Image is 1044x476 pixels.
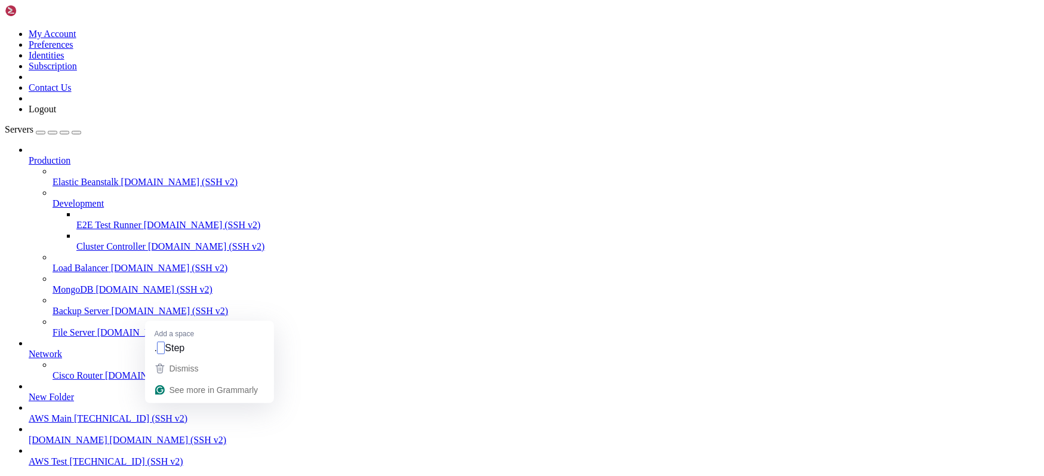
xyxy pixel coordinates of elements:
x-row: Step 09 - An error occurred during find the HereWallet log-in button. [5,356,889,364]
span: Step 08 - Preparatory steps complete, handing over to main flow… [5,306,272,314]
a: Backup Server [DOMAIN_NAME] (SSH v2) [53,306,1039,317]
x-row: Step 04 - Attempting to click link 4... [5,222,889,231]
span: Production [29,155,70,165]
x-row: Step 04 - Successfully opened a link for the app. [5,247,889,256]
span: [DOMAIN_NAME] (SSH v2) [144,220,261,230]
x-row: Proxy disabled in settings. [5,55,889,63]
a: Servers [5,124,81,134]
span: New Folder [29,392,74,402]
span: [DOMAIN_NAME] (SSH v2) [96,284,213,294]
a: Preferences [29,39,73,50]
li: Elastic Beanstalk [DOMAIN_NAME] (SSH v2) [53,166,1039,188]
span: Cluster Controller [76,241,146,251]
x-row: Step 01 - No QR detected; proceeding. [5,155,889,164]
li: Development [53,188,1039,252]
li: MongoDB [DOMAIN_NAME] (SSH v2) [53,274,1039,295]
li: New Folder [29,381,1039,403]
x-row: Step 04 - Found 4 matching link(s) by presence. [5,214,889,222]
x-row: Enter the number of the session you want to restore, or 'n' to create a new session: [5,88,889,97]
a: New Folder [29,392,1039,403]
x-row: Step 07 - Successfully switched to the app's iFrame within 'web-app-body'. [5,297,889,306]
x-row: Step 04 - Attempting to open a link for the app: //a[@href='[URL][DOMAIN_NAME]'] | //button[.//sp... [5,197,889,205]
x-row: Step 05 - Attempting to click the 'Launch' button (probably not present)... [5,264,889,272]
span: MongoDB [53,284,93,294]
x-row: CHROME DRIVER INITIALISED: Try not to exit the script before it detaches. [5,130,889,139]
x-row: Step 02 - Found 1 elements with XPath: (//div[@class='user-title']//span[contains(@class,'peer-ti... [5,164,889,172]
span: [DOMAIN_NAME] (SSH v2) [148,241,265,251]
x-row: Settings loaded successfully. [5,63,889,72]
x-row: 1. Telegram:[PERSON_NAME] [5,80,889,88]
a: Production [29,155,1039,166]
li: Network [29,338,1039,381]
span: [DOMAIN_NAME] [29,435,107,445]
x-row: Step 01 - Backup restored successfully. [5,139,889,147]
span: Backup Server [53,306,109,316]
x-row: Step 06 - Attempting to replace platform in iframe URL if necessary... [5,272,889,281]
span: E2E Test Runner [76,220,141,230]
a: Logout [29,104,56,114]
li: AWS Test [TECHNICAL_ID] (SSH v2) [29,446,1039,467]
a: Cluster Controller [DOMAIN_NAME] (SSH v2) [76,241,1039,252]
span: File Server [53,327,95,337]
x-row: Seed phrase accepted: [5,47,889,55]
x-row: Step 02 - The current page title is: HOT Wallet [5,172,889,180]
li: Backup Server [DOMAIN_NAME] (SSH v2) [53,295,1039,317]
a: [DOMAIN_NAME] [DOMAIN_NAME] (SSH v2) [29,435,1039,446]
x-row: Step 09 - An error occurred during find the HereWallet log-in button. [5,323,889,331]
x-row: Cookies file not found, using default user agent. [5,105,889,113]
x-row: Step 09 - An error occurred during find the HereWallet log-in button. [5,348,889,356]
li: E2E Test Runner [DOMAIN_NAME] (SSH v2) [76,209,1039,231]
a: Elastic Beanstalk [DOMAIN_NAME] (SSH v2) [53,177,1039,188]
x-row: Step 06 - Platform 'web' found in iframe URL and replaced with 'ios'. [5,281,889,289]
x-row: t')]]... [5,205,889,214]
a: Load Balancer [DOMAIN_NAME] (SSH v2) [53,263,1039,274]
x-row: Step 09 - An error occurred during find the HereWallet log-in button. [5,339,889,348]
span: [DOMAIN_NAME] (SSH v2) [110,435,227,445]
x-row: Session started: ./selenium/HOT:[PERSON_NAME] in status.txt [5,97,889,105]
li: Production [29,145,1039,338]
a: Network [29,349,1039,360]
a: Subscription [29,61,77,71]
x-row: Step 01 - Attempting QR presence check (expecting none). [5,147,889,155]
a: My Account [29,29,76,39]
x-row: Previous Telegram login sessions found. Pressing <enter> will select the account numbered '1': [5,72,889,80]
x-row: Step 07 - Attempting to switch to the app's iFrame with id 'None' or within 'web-app-body'... [5,289,889,297]
x-row: Step 04 - Backed up with JS click. [5,239,889,247]
a: AWS Main [TECHNICAL_ID] (SSH v2) [29,413,1039,424]
x-row: Session ID provided: HOT:[PERSON_NAME] [5,38,889,47]
a: MongoDB [DOMAIN_NAME] (SSH v2) [53,284,1039,295]
span: [DOMAIN_NAME] (SSH v2) [121,177,238,187]
li: AWS Main [TECHNICAL_ID] (SSH v2) [29,403,1039,424]
x-row: Initialising the HOT: Wallet Auto-claim Python Script - Good Luck! [5,30,889,38]
span: Load Balancer [53,263,109,273]
li: Cluster Controller [DOMAIN_NAME] (SSH v2) [76,231,1039,252]
span: [TECHNICAL_ID] (SSH v2) [69,456,183,466]
span: AWS Main [29,413,72,423]
span: Cisco Router [53,370,103,380]
x-row: Step 10 - Attempting to find the seed phrase or private key element... [5,364,889,373]
li: Cisco Router [DOMAIN_NAME] (SSH v2) [53,360,1039,381]
a: Contact Us [29,82,72,93]
span: [DOMAIN_NAME] (SSH v2) [112,306,229,316]
x-row: Step 10 - Timeout while attempting to find the seed phrase or private key element. [5,373,889,381]
span: Development [53,198,104,208]
a: Development [53,198,1039,209]
span: [DOMAIN_NAME] (SSH v2) [105,370,222,380]
x-row: Settings loaded successfully. [5,22,889,30]
span: Servers [5,124,33,134]
a: File Server [DOMAIN_NAME] (SSH v2) [53,327,1039,338]
span: [DOMAIN_NAME] (SSH v2) [111,263,228,273]
span: Elastic Beanstalk [53,177,119,187]
li: Load Balancer [DOMAIN_NAME] (SSH v2) [53,252,1039,274]
x-row: Settings loaded successfully. [5,13,889,22]
span: AWS Test [29,456,67,466]
x-row: Step 11 - Attempting to locate seedphrase textbox... [5,381,889,389]
a: AWS Test [TECHNICAL_ID] (SSH v2) [29,456,1039,467]
li: [DOMAIN_NAME] [DOMAIN_NAME] (SSH v2) [29,424,1039,446]
x-row: Running script: ./games/hot.py with arguments: HOT:[PERSON_NAME] --seed-phrase genre strategy eru... [5,5,889,13]
div: (0, 46) [5,389,9,398]
span: Network [29,349,62,359]
img: Shellngn [5,5,73,17]
x-row: Step 03 - Attempting to check for the start button (may not be present)... [5,180,889,189]
a: Cisco Router [DOMAIN_NAME] (SSH v2) [53,370,1039,381]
